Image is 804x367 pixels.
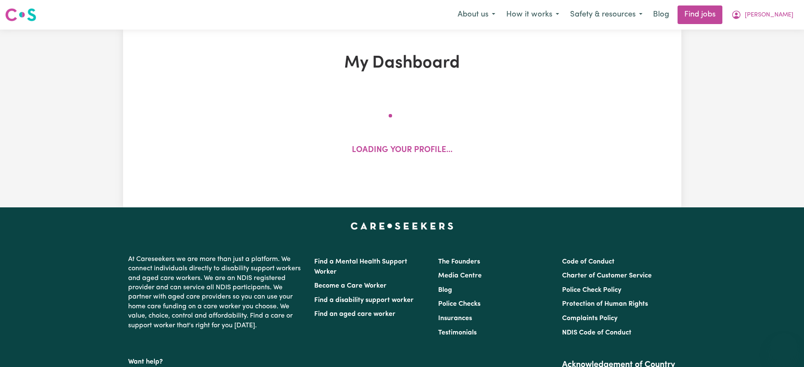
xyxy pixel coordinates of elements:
[562,301,648,307] a: Protection of Human Rights
[314,283,387,289] a: Become a Care Worker
[438,301,480,307] a: Police Checks
[438,272,482,279] a: Media Centre
[745,11,793,20] span: [PERSON_NAME]
[562,272,652,279] a: Charter of Customer Service
[770,333,797,360] iframe: Button to launch messaging window
[438,258,480,265] a: The Founders
[314,258,407,275] a: Find a Mental Health Support Worker
[221,53,583,73] h1: My Dashboard
[562,315,617,322] a: Complaints Policy
[562,329,631,336] a: NDIS Code of Conduct
[128,251,304,334] p: At Careseekers we are more than just a platform. We connect individuals directly to disability su...
[314,311,395,318] a: Find an aged care worker
[648,5,674,24] a: Blog
[351,223,453,229] a: Careseekers home page
[128,354,304,367] p: Want help?
[314,297,414,304] a: Find a disability support worker
[562,287,621,294] a: Police Check Policy
[678,5,722,24] a: Find jobs
[438,315,472,322] a: Insurances
[452,6,501,24] button: About us
[5,7,36,22] img: Careseekers logo
[726,6,799,24] button: My Account
[352,144,453,157] p: Loading your profile...
[501,6,565,24] button: How it works
[438,329,477,336] a: Testimonials
[565,6,648,24] button: Safety & resources
[562,258,615,265] a: Code of Conduct
[5,5,36,24] a: Careseekers logo
[438,287,452,294] a: Blog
